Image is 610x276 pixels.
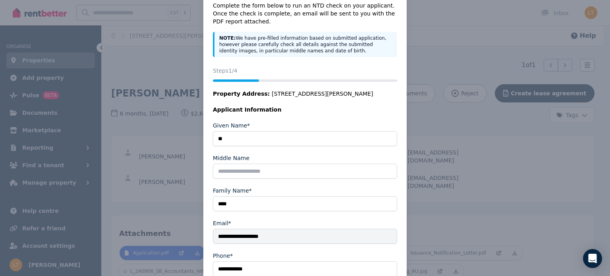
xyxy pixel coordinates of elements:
[213,219,231,227] label: Email*
[219,35,236,41] strong: NOTE:
[213,67,397,75] p: Steps 1 /4
[213,252,233,260] label: Phone*
[213,2,397,25] p: Complete the form below to run an NTD check on your applicant. Once the check is complete, an ema...
[583,249,602,268] div: Open Intercom Messenger
[213,32,397,57] div: We have pre-filled information based on submitted application, however please carefully check all...
[213,187,252,195] label: Family Name*
[213,91,270,97] span: Property Address:
[213,122,250,129] label: Given Name*
[213,106,397,114] legend: Applicant Information
[272,90,373,98] span: [STREET_ADDRESS][PERSON_NAME]
[213,154,249,162] label: Middle Name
